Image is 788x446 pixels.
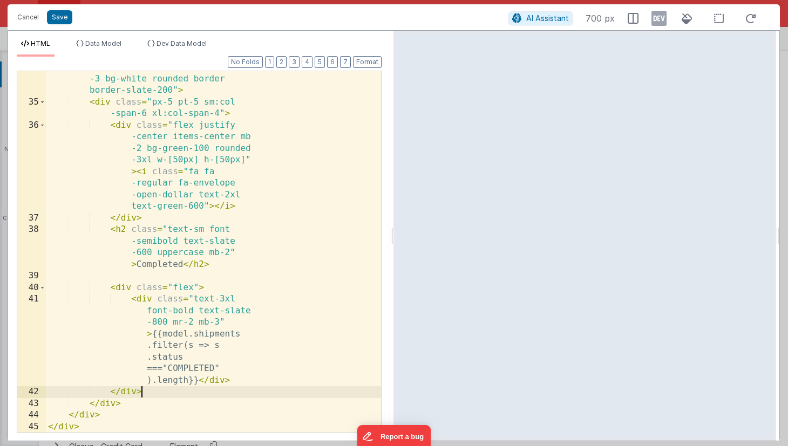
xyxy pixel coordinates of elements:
[17,270,46,282] div: 39
[85,39,121,47] span: Data Model
[17,282,46,294] div: 40
[508,11,573,25] button: AI Assistant
[17,409,46,421] div: 44
[47,10,72,24] button: Save
[12,10,44,25] button: Cancel
[315,56,325,68] button: 5
[276,56,287,68] button: 2
[353,56,382,68] button: Format
[17,120,46,212] div: 36
[17,293,46,386] div: 41
[17,224,46,270] div: 38
[302,56,313,68] button: 4
[17,398,46,410] div: 43
[157,39,207,47] span: Dev Data Model
[526,13,569,23] span: AI Assistant
[289,56,300,68] button: 3
[17,421,46,433] div: 45
[17,212,46,224] div: 37
[17,97,46,120] div: 35
[327,56,338,68] button: 6
[340,56,351,68] button: 7
[228,56,263,68] button: No Folds
[586,12,615,25] span: 700 px
[17,386,46,398] div: 42
[31,39,50,47] span: HTML
[265,56,274,68] button: 1
[17,50,46,97] div: 34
